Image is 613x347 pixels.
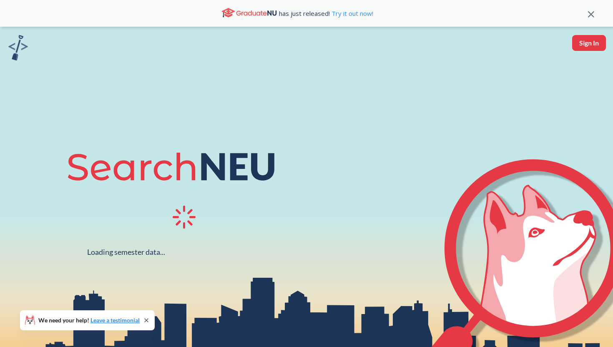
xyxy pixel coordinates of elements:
[8,35,28,63] a: sandbox logo
[330,9,373,18] a: Try it out now!
[572,35,606,51] button: Sign In
[87,247,165,257] div: Loading semester data...
[8,35,28,60] img: sandbox logo
[38,317,140,323] span: We need your help!
[90,317,140,324] a: Leave a testimonial
[279,9,373,18] span: has just released!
